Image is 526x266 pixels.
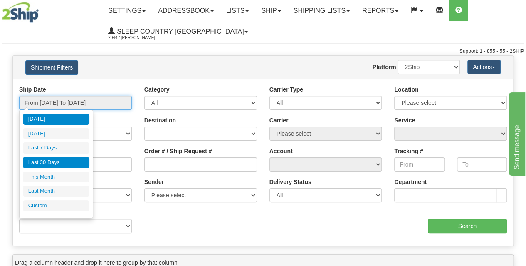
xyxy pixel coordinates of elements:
li: [DATE] [23,128,89,139]
label: Carrier Type [269,85,303,94]
span: Sleep Country [GEOGRAPHIC_DATA] [115,28,244,35]
label: Sender [144,178,164,186]
div: Send message [6,5,77,15]
span: 2044 / [PERSON_NAME] [108,34,170,42]
label: Service [394,116,415,124]
label: Category [144,85,170,94]
label: Platform [373,63,396,71]
li: Last 7 Days [23,142,89,154]
div: Support: 1 - 855 - 55 - 2SHIP [2,48,524,55]
li: Last Month [23,186,89,197]
a: Reports [356,0,405,21]
label: Account [269,147,293,155]
input: From [394,157,444,172]
label: Ship Date [19,85,46,94]
a: Shipping lists [287,0,356,21]
a: Settings [102,0,152,21]
li: [DATE] [23,114,89,125]
label: Carrier [269,116,289,124]
a: Addressbook [152,0,220,21]
a: Lists [220,0,255,21]
iframe: chat widget [507,90,525,175]
input: To [457,157,507,172]
a: Sleep Country [GEOGRAPHIC_DATA] 2044 / [PERSON_NAME] [102,21,254,42]
label: Department [394,178,427,186]
input: Search [428,219,507,233]
li: Custom [23,200,89,211]
a: Ship [255,0,287,21]
label: Location [394,85,418,94]
label: Destination [144,116,176,124]
label: Order # / Ship Request # [144,147,212,155]
button: Shipment Filters [25,60,78,75]
label: Tracking # [394,147,423,155]
button: Actions [467,60,501,74]
li: This Month [23,172,89,183]
label: Delivery Status [269,178,311,186]
li: Last 30 Days [23,157,89,168]
img: logo2044.jpg [2,2,39,23]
